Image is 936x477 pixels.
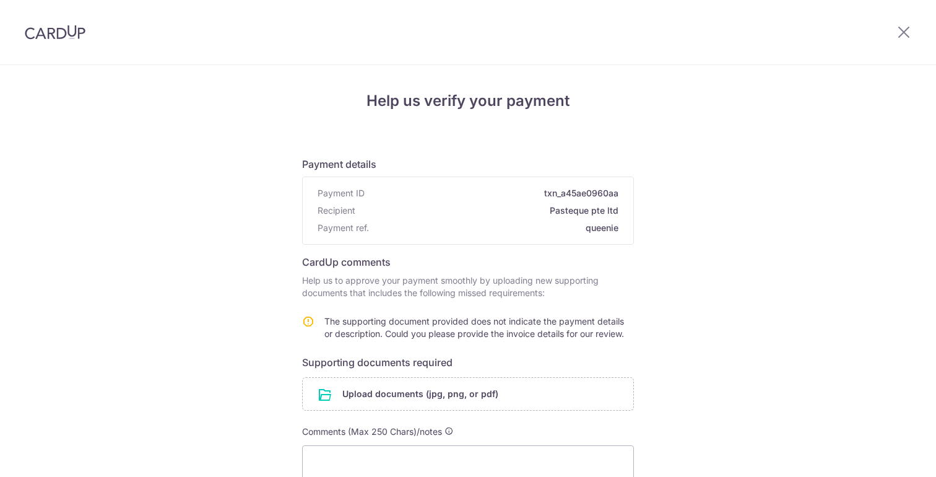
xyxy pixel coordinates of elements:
span: Payment ref. [318,222,369,234]
h6: Payment details [302,157,634,172]
span: The supporting document provided does not indicate the payment details or description. Could you ... [324,316,624,339]
p: Help us to approve your payment smoothly by uploading new supporting documents that includes the ... [302,274,634,299]
img: CardUp [25,25,85,40]
span: Pasteque pte ltd [360,204,618,217]
span: Recipient [318,204,355,217]
span: queenie [374,222,618,234]
h6: CardUp comments [302,255,634,269]
h6: Supporting documents required [302,355,634,370]
span: txn_a45ae0960aa [370,187,618,199]
span: Payment ID [318,187,365,199]
span: Comments (Max 250 Chars)/notes [302,426,442,437]
h4: Help us verify your payment [302,90,634,112]
div: Upload documents (jpg, png, or pdf) [302,377,634,411]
